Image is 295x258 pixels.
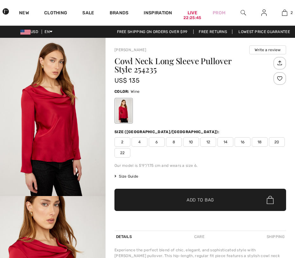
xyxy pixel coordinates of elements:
span: USD [20,30,41,34]
a: New [19,10,29,17]
span: EN [45,30,52,34]
span: 20 [269,137,285,147]
a: Lowest Price Guarantee [233,30,295,34]
span: 6 [149,137,165,147]
span: Add to Bag [187,197,214,203]
a: Sign In [256,9,272,17]
span: Size Guide [114,173,138,179]
div: Shipping [265,231,286,242]
span: 10 [183,137,199,147]
a: Prom [213,10,225,16]
div: Details [114,231,134,242]
div: Our model is 5'9"/175 cm and wears a size 6. [114,163,286,168]
span: 2 [291,10,293,16]
img: US Dollar [20,30,31,35]
span: Wine [131,89,140,94]
a: Live22:25:45 [188,10,197,16]
img: My Info [261,9,267,17]
span: 22 [114,148,130,158]
a: Free Returns [193,30,232,34]
a: 2 [275,9,295,17]
h1: Cowl Neck Long Sleeve Pullover Style 254235 [114,57,272,73]
img: Share [274,58,285,68]
span: 18 [252,137,268,147]
div: Size ([GEOGRAPHIC_DATA]/[GEOGRAPHIC_DATA]): [114,129,221,135]
span: 14 [217,137,233,147]
span: 12 [200,137,216,147]
a: [PERSON_NAME] [114,48,146,52]
div: 22:25:45 [183,15,201,21]
span: 4 [132,137,147,147]
a: Brands [110,10,129,17]
div: Wine [115,99,132,123]
span: 2 [114,137,130,147]
span: Inspiration [144,10,172,17]
span: US$ 135 [114,77,140,84]
img: search the website [241,9,246,17]
a: Sale [82,10,94,17]
span: 8 [166,137,182,147]
a: Clothing [44,10,67,17]
a: Free shipping on orders over $99 [112,30,193,34]
img: My Bag [282,9,287,17]
div: Care [193,231,206,242]
button: Add to Bag [114,189,286,211]
button: Write a review [249,45,286,54]
img: Bag.svg [267,196,274,204]
span: Color: [114,89,129,94]
span: 16 [235,137,250,147]
img: 1ère Avenue [3,5,9,18]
